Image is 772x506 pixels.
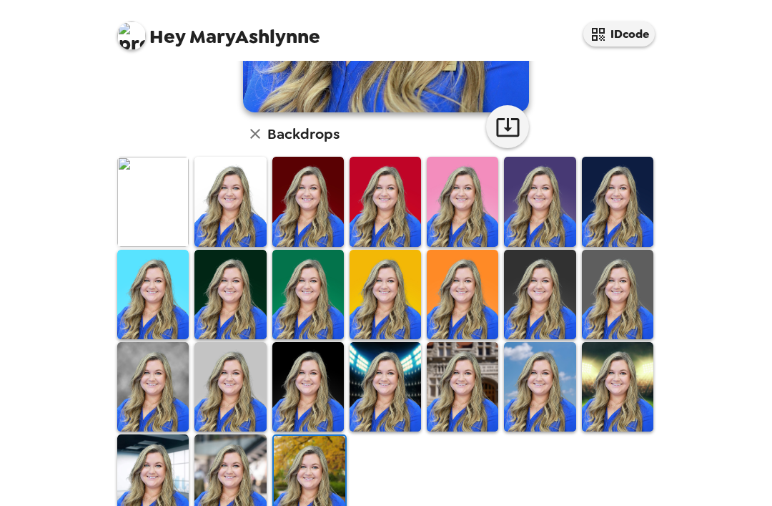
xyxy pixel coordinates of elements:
[149,24,185,49] span: Hey
[117,157,189,246] img: Original
[267,122,340,145] h6: Backdrops
[117,21,146,50] img: profile pic
[117,14,320,47] span: MaryAshlynne
[583,21,655,47] button: IDcode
